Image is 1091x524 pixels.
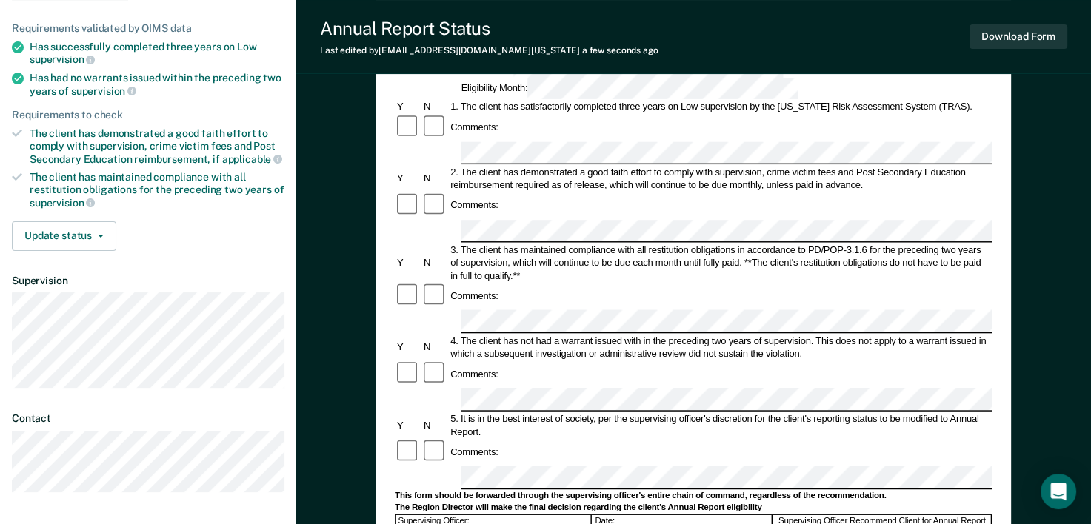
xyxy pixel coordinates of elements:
[970,24,1067,49] button: Download Form
[449,121,501,133] div: Comments:
[449,446,501,458] div: Comments:
[30,197,95,209] span: supervision
[421,256,448,269] div: N
[12,275,284,287] dt: Supervision
[449,334,992,360] div: 4. The client has not had a warrant issued with in the preceding two years of supervision. This d...
[395,490,992,501] div: This form should be forwarded through the supervising officer's entire chain of command, regardle...
[421,418,448,431] div: N
[12,221,116,251] button: Update status
[421,172,448,184] div: N
[449,199,501,212] div: Comments:
[395,502,992,513] div: The Region Director will make the final decision regarding the client's Annual Report eligibility
[30,72,284,97] div: Has had no warrants issued within the preceding two years of
[30,53,95,65] span: supervision
[449,412,992,438] div: 5. It is in the best interest of society, per the supervising officer's discretion for the client...
[449,243,992,282] div: 3. The client has maintained compliance with all restitution obligations in accordance to PD/POP-...
[12,412,284,425] dt: Contact
[320,18,658,39] div: Annual Report Status
[71,85,136,97] span: supervision
[320,45,658,56] div: Last edited by [EMAIL_ADDRESS][DOMAIN_NAME][US_STATE]
[12,109,284,121] div: Requirements to check
[421,340,448,353] div: N
[395,256,421,269] div: Y
[582,45,658,56] span: a few seconds ago
[449,289,501,302] div: Comments:
[421,101,448,113] div: N
[395,340,421,353] div: Y
[395,172,421,184] div: Y
[30,171,284,209] div: The client has maintained compliance with all restitution obligations for the preceding two years of
[459,78,801,99] div: Eligibility Month:
[395,101,421,113] div: Y
[1041,474,1076,509] div: Open Intercom Messenger
[449,101,992,113] div: 1. The client has satisfactorily completed three years on Low supervision by the [US_STATE] Risk ...
[449,166,992,192] div: 2. The client has demonstrated a good faith effort to comply with supervision, crime victim fees ...
[222,153,282,165] span: applicable
[12,22,284,35] div: Requirements validated by OIMS data
[395,418,421,431] div: Y
[449,368,501,380] div: Comments:
[30,41,284,66] div: Has successfully completed three years on Low
[30,127,284,165] div: The client has demonstrated a good faith effort to comply with supervision, crime victim fees and...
